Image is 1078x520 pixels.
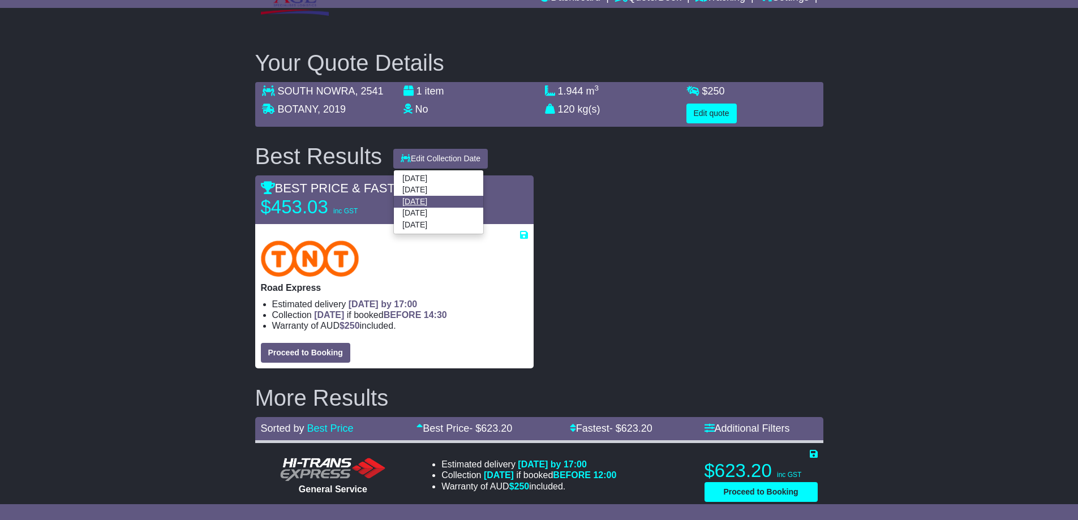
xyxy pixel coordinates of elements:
[705,482,818,502] button: Proceed to Booking
[261,423,304,434] span: Sorted by
[518,459,587,469] span: [DATE] by 17:00
[416,85,422,97] span: 1
[441,481,616,492] li: Warranty of AUD included.
[314,310,344,320] span: [DATE]
[278,104,317,115] span: BOTANY
[394,208,483,219] a: [DATE]
[333,207,358,215] span: inc GST
[578,104,600,115] span: kg(s)
[393,149,488,169] button: Edit Collection Date
[558,85,583,97] span: 1.944
[340,321,360,330] span: $
[705,423,790,434] a: Additional Filters
[384,310,422,320] span: BEFORE
[586,85,599,97] span: m
[686,104,737,123] button: Edit quote
[261,343,350,363] button: Proceed to Booking
[553,470,591,480] span: BEFORE
[609,423,652,434] span: - $
[355,85,384,97] span: , 2541
[250,144,388,169] div: Best Results
[299,484,367,494] span: General Service
[261,181,419,195] span: BEST PRICE & FASTEST
[702,85,725,97] span: $
[394,219,483,230] a: [DATE]
[416,423,512,434] a: Best Price- $623.20
[261,196,402,218] p: $453.03
[272,320,528,331] li: Warranty of AUD included.
[307,423,354,434] a: Best Price
[621,423,652,434] span: 623.20
[314,310,446,320] span: if booked
[278,85,355,97] span: SOUTH NOWRA
[469,423,512,434] span: - $
[345,321,360,330] span: 250
[261,282,528,293] p: Road Express
[255,50,823,75] h2: Your Quote Details
[394,184,483,196] a: [DATE]
[777,471,801,479] span: inc GST
[349,299,418,309] span: [DATE] by 17:00
[593,470,616,480] span: 12:00
[424,310,447,320] span: 14:30
[255,385,823,410] h2: More Results
[415,104,428,115] span: No
[509,482,530,491] span: $
[514,482,530,491] span: 250
[481,423,512,434] span: 623.20
[570,423,652,434] a: Fastest- $623.20
[441,470,616,480] li: Collection
[705,459,818,482] p: $623.20
[394,173,483,184] a: [DATE]
[484,470,514,480] span: [DATE]
[317,104,346,115] span: , 2019
[484,470,616,480] span: if booked
[708,85,725,97] span: 250
[272,310,528,320] li: Collection
[394,196,483,207] a: [DATE]
[261,240,359,277] img: TNT Domestic: Road Express
[272,299,528,310] li: Estimated delivery
[558,104,575,115] span: 120
[441,459,616,470] li: Estimated delivery
[595,84,599,92] sup: 3
[425,85,444,97] span: item
[276,455,389,484] img: HiTrans: General Service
